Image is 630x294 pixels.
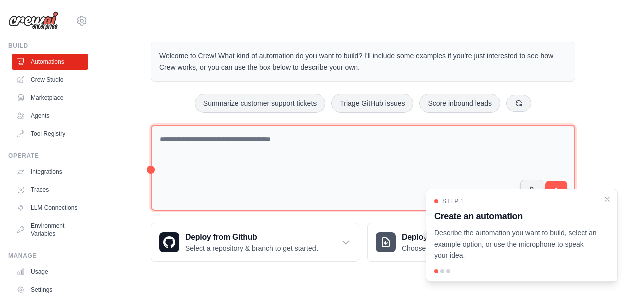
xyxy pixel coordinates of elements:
a: Automations [12,54,88,70]
h3: Create an automation [434,209,597,223]
div: Build [8,42,88,50]
p: Describe the automation you want to build, select an example option, or use the microphone to spe... [434,227,597,261]
p: Select a repository & branch to get started. [185,243,318,253]
a: LLM Connections [12,200,88,216]
div: Manage [8,252,88,260]
img: Logo [8,11,58,30]
a: Tool Registry [12,126,88,142]
a: Usage [12,264,88,280]
a: Crew Studio [12,72,88,88]
div: Operate [8,152,88,160]
button: Score inbound leads [419,94,500,113]
a: Integrations [12,164,88,180]
a: Environment Variables [12,218,88,242]
a: Marketplace [12,90,88,106]
h3: Deploy from zip file [402,231,486,243]
p: Welcome to Crew! What kind of automation do you want to build? I'll include some examples if you'... [159,50,567,73]
iframe: Chat Widget [580,246,630,294]
button: Close walkthrough [603,195,611,203]
a: Traces [12,182,88,198]
span: Step 1 [442,197,464,205]
button: Triage GitHub issues [331,94,413,113]
a: Agents [12,108,88,124]
h3: Deploy from Github [185,231,318,243]
p: Choose a zip file to upload. [402,243,486,253]
button: Summarize customer support tickets [195,94,325,113]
